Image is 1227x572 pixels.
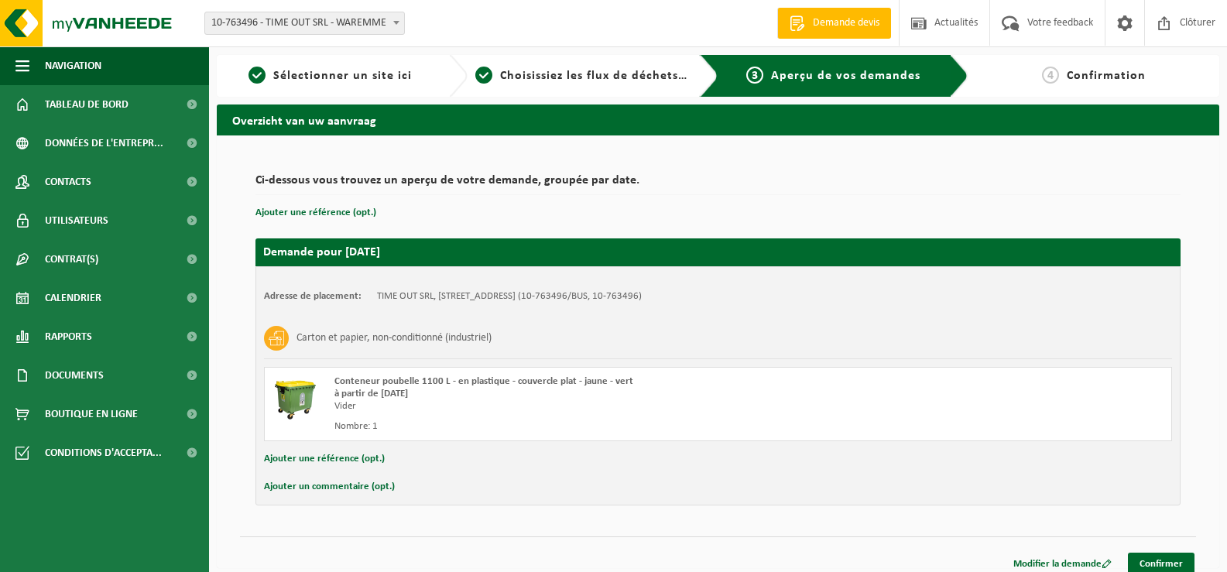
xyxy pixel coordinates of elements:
[45,279,101,317] span: Calendrier
[771,70,920,82] span: Aperçu de vos demandes
[264,291,362,301] strong: Adresse de placement:
[500,70,758,82] span: Choisissiez les flux de déchets et récipients
[296,326,492,351] h3: Carton et papier, non-conditionné (industriel)
[45,395,138,433] span: Boutique en ligne
[248,67,266,84] span: 1
[746,67,763,84] span: 3
[475,67,687,85] a: 2Choisissiez les flux de déchets et récipients
[205,12,404,34] span: 10-763496 - TIME OUT SRL - WAREMME
[334,376,633,386] span: Conteneur poubelle 1100 L - en plastique - couvercle plat - jaune - vert
[45,240,98,279] span: Contrat(s)
[334,420,780,433] div: Nombre: 1
[263,246,380,259] strong: Demande pour [DATE]
[45,85,129,124] span: Tableau de bord
[45,124,163,163] span: Données de l'entrepr...
[377,290,642,303] td: TIME OUT SRL, [STREET_ADDRESS] (10-763496/BUS, 10-763496)
[224,67,437,85] a: 1Sélectionner un site ici
[264,477,395,497] button: Ajouter un commentaire (opt.)
[255,174,1181,195] h2: Ci-dessous vous trouvez un aperçu de votre demande, groupée par date.
[273,70,412,82] span: Sélectionner un site ici
[217,104,1219,135] h2: Overzicht van uw aanvraag
[475,67,492,84] span: 2
[45,46,101,85] span: Navigation
[45,356,104,395] span: Documents
[264,449,385,469] button: Ajouter une référence (opt.)
[45,163,91,201] span: Contacts
[334,400,780,413] div: Vider
[1042,67,1059,84] span: 4
[45,433,162,472] span: Conditions d'accepta...
[334,389,408,399] strong: à partir de [DATE]
[255,203,376,223] button: Ajouter une référence (opt.)
[272,375,319,422] img: WB-1100-HPE-GN-50.png
[777,8,891,39] a: Demande devis
[809,15,883,31] span: Demande devis
[45,317,92,356] span: Rapports
[45,201,108,240] span: Utilisateurs
[204,12,405,35] span: 10-763496 - TIME OUT SRL - WAREMME
[1067,70,1146,82] span: Confirmation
